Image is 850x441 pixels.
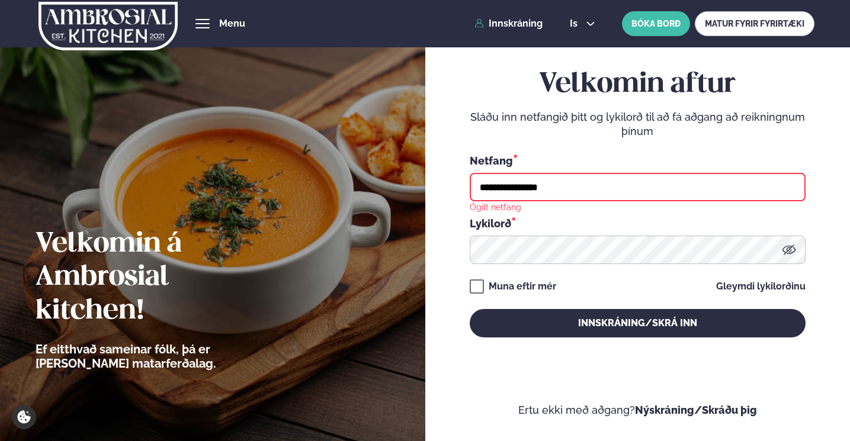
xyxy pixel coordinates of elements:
[560,19,605,28] button: is
[195,17,210,31] button: hamburger
[36,342,281,371] p: Ef eitthvað sameinar fólk, þá er [PERSON_NAME] matarferðalag.
[460,403,814,417] p: Ertu ekki með aðgang?
[622,11,690,36] button: BÓKA BORÐ
[36,228,281,327] h2: Velkomin á Ambrosial kitchen!
[635,404,757,416] a: Nýskráning/Skráðu þig
[470,110,806,139] p: Sláðu inn netfangið þitt og lykilorð til að fá aðgang að reikningnum þínum
[470,215,806,231] div: Lykilorð
[470,153,806,168] div: Netfang
[474,18,543,29] a: Innskráning
[470,309,806,337] button: Innskráning/Skrá inn
[470,201,521,212] div: Ógilt netfang
[716,282,806,291] a: Gleymdi lykilorðinu
[695,11,814,36] a: MATUR FYRIR FYRIRTÆKI
[570,19,581,28] span: is
[470,68,806,101] h2: Velkomin aftur
[12,405,36,429] a: Cookie settings
[38,2,179,50] img: logo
